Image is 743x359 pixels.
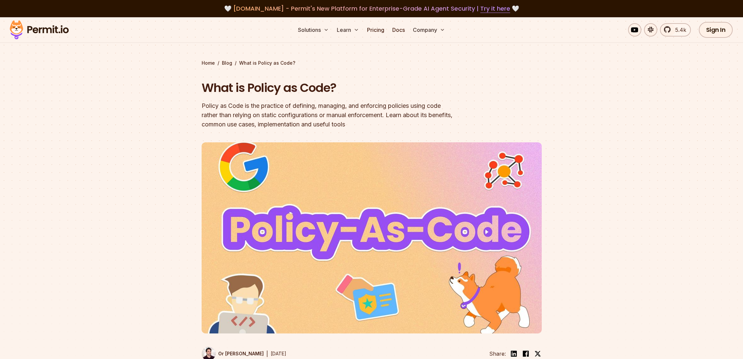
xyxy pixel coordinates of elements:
[410,23,448,36] button: Company
[334,23,362,36] button: Learn
[202,142,542,333] img: What is Policy as Code?
[295,23,331,36] button: Solutions
[489,350,506,358] li: Share:
[202,101,457,129] div: Policy as Code is the practice of defining, managing, and enforcing policies using code rather th...
[218,350,264,357] p: Or [PERSON_NAME]
[364,23,387,36] a: Pricing
[202,80,457,96] h1: What is Policy as Code?
[390,23,408,36] a: Docs
[202,60,215,66] a: Home
[480,4,510,13] a: Try it here
[534,350,541,357] img: twitter
[522,350,530,358] img: facebook
[699,22,733,38] a: Sign In
[271,351,286,356] time: [DATE]
[16,4,727,13] div: 🤍 🤍
[510,350,518,358] img: linkedin
[660,23,691,36] a: 5.4k
[233,4,510,13] span: [DOMAIN_NAME] - Permit's New Platform for Enterprise-Grade AI Agent Security |
[7,19,72,41] img: Permit logo
[266,350,268,358] div: |
[222,60,232,66] a: Blog
[202,60,542,66] div: / /
[671,26,686,34] span: 5.4k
